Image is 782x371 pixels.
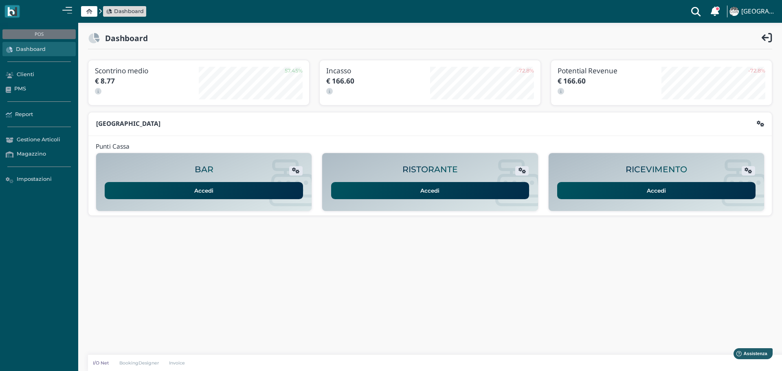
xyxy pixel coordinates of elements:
[2,42,75,57] a: Dashboard
[114,7,144,15] span: Dashboard
[24,7,54,13] span: Assistenza
[7,7,17,16] img: logo
[724,346,775,364] iframe: Help widget launcher
[326,76,354,86] b: € 166.60
[2,172,75,187] a: Impostazioni
[326,67,430,75] h3: Incasso
[100,34,148,42] h2: Dashboard
[195,165,213,174] h2: BAR
[2,132,75,147] a: Gestione Articoli
[95,67,199,75] h3: Scontrino medio
[96,119,160,128] b: [GEOGRAPHIC_DATA]
[106,7,144,15] a: Dashboard
[402,165,458,174] h2: RISTORANTE
[331,182,529,199] a: Accedi
[95,76,115,86] b: € 8.77
[2,107,75,122] a: Report
[2,29,75,39] div: POS
[728,2,777,21] a: ... [GEOGRAPHIC_DATA]
[557,182,755,199] a: Accedi
[2,81,75,96] a: PMS
[2,147,75,161] a: Magazzino
[105,182,303,199] a: Accedi
[558,76,586,86] b: € 166.60
[626,165,687,174] h2: RICEVIMENTO
[558,67,661,75] h3: Potential Revenue
[2,67,75,82] a: Clienti
[729,7,738,16] img: ...
[96,143,130,150] h4: Punti Cassa
[741,8,777,15] h4: [GEOGRAPHIC_DATA]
